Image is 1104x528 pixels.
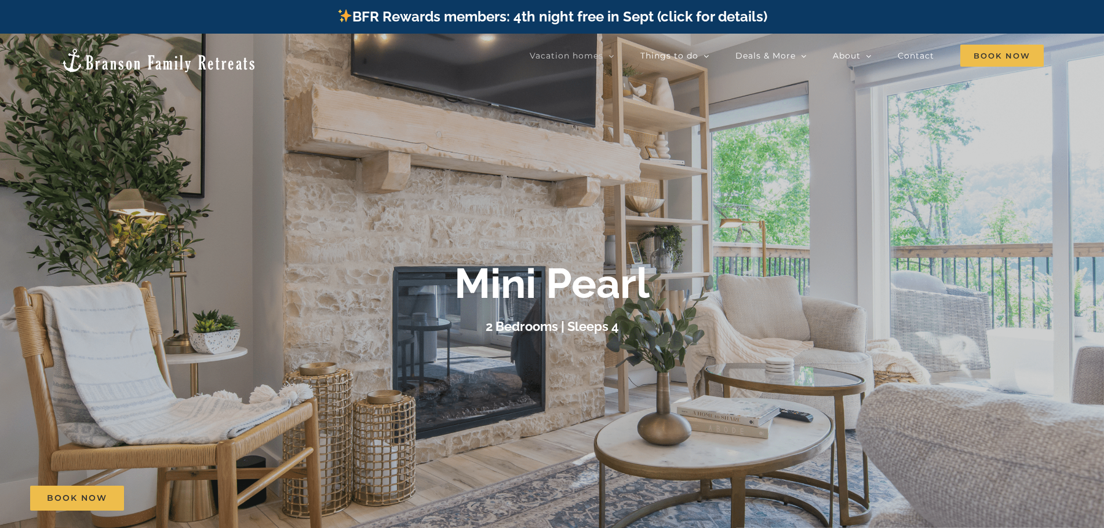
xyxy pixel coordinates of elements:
[47,493,107,503] span: Book Now
[530,52,603,60] span: Vacation homes
[833,52,861,60] span: About
[530,44,614,68] a: Vacation homes
[960,45,1044,67] span: Book Now
[833,44,872,68] a: About
[898,52,934,60] span: Contact
[60,48,257,74] img: Branson Family Retreats Logo
[338,9,352,23] img: ✨
[530,44,1044,68] nav: Main Menu
[30,486,124,511] a: Book Now
[337,8,767,25] a: BFR Rewards members: 4th night free in Sept (click for details)
[735,52,796,60] span: Deals & More
[640,44,709,68] a: Things to do
[486,319,619,334] h3: 2 Bedrooms | Sleeps 4
[898,44,934,68] a: Contact
[454,258,650,308] b: Mini Pearl
[640,52,698,60] span: Things to do
[735,44,807,68] a: Deals & More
